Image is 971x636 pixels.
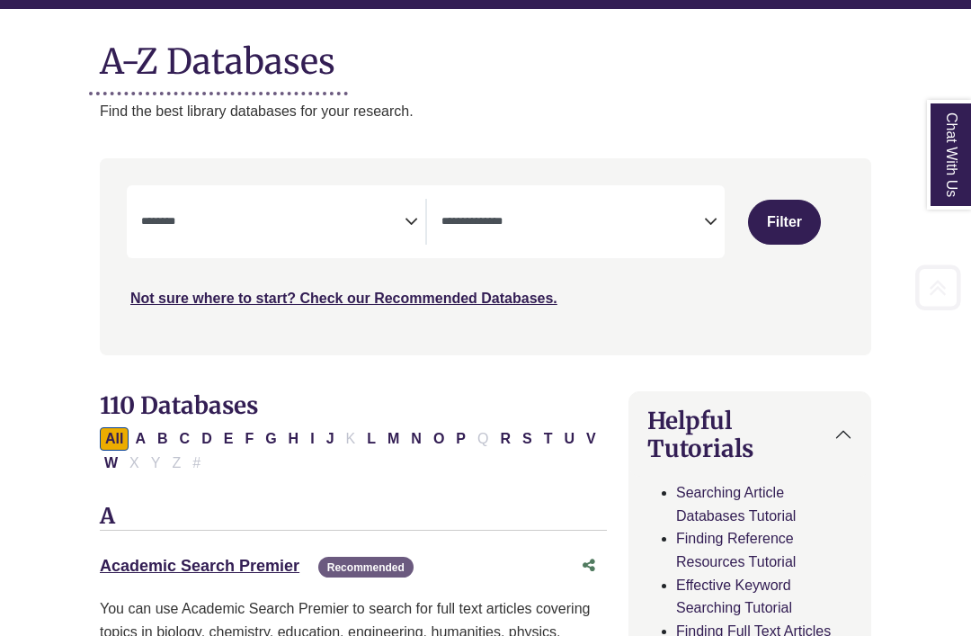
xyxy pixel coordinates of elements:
button: Filter Results V [581,427,601,451]
button: Filter Results D [196,427,218,451]
button: Filter Results A [129,427,151,451]
h1: A-Z Databases [100,27,871,82]
a: Academic Search Premier [100,557,299,575]
nav: Search filters [100,158,871,354]
p: Find the best library databases for your research. [100,100,871,123]
button: Filter Results G [260,427,281,451]
button: All [100,427,129,451]
button: Filter Results O [428,427,450,451]
button: Filter Results R [494,427,516,451]
button: Filter Results T [539,427,558,451]
button: Share this database [571,549,607,583]
button: Submit for Search Results [748,200,822,245]
button: Filter Results E [218,427,239,451]
a: Not sure where to start? Check our Recommended Databases. [130,291,557,306]
button: Filter Results B [152,427,174,451]
a: Back to Top [909,275,967,300]
button: Filter Results M [382,427,405,451]
h3: A [100,504,607,531]
button: Filter Results N [405,427,427,451]
button: Filter Results J [321,427,340,451]
span: Recommended [318,557,414,578]
span: 110 Databases [100,390,258,420]
button: Filter Results P [450,427,471,451]
button: Filter Results U [558,427,580,451]
textarea: Search [141,216,405,230]
div: Alpha-list to filter by first letter of database name [100,430,603,470]
button: Filter Results W [99,452,123,475]
button: Filter Results F [239,427,259,451]
button: Filter Results H [283,427,305,451]
button: Filter Results L [361,427,381,451]
a: Finding Reference Resources Tutorial [676,531,796,569]
button: Helpful Tutorials [629,392,870,477]
a: Effective Keyword Searching Tutorial [676,578,792,616]
button: Filter Results S [517,427,538,451]
button: Filter Results C [174,427,196,451]
a: Searching Article Databases Tutorial [676,485,796,524]
button: Filter Results I [305,427,319,451]
textarea: Search [441,216,705,230]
